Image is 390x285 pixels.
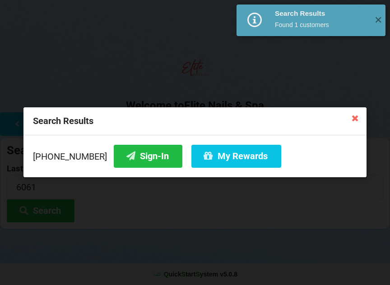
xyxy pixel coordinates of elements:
[114,145,182,168] button: Sign-In
[23,107,367,135] div: Search Results
[33,145,357,168] div: [PHONE_NUMBER]
[191,145,281,168] button: My Rewards
[275,20,367,29] div: Found 1 customers
[275,9,367,18] div: Search Results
